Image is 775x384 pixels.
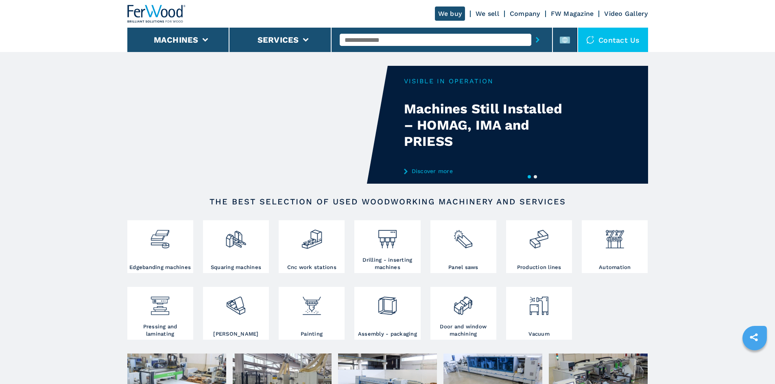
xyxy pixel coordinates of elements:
h3: Vacuum [528,330,550,338]
a: Pressing and laminating [127,287,193,340]
img: montaggio_imballaggio_2.png [377,289,398,317]
img: foratrici_inseritrici_2.png [377,222,398,250]
a: Door and window machining [430,287,496,340]
a: Production lines [506,220,572,273]
h3: [PERSON_NAME] [213,330,258,338]
a: sharethis [744,327,764,347]
img: squadratrici_2.png [225,222,247,250]
a: Assembly - packaging [354,287,420,340]
img: sezionatrici_2.png [452,222,474,250]
h3: Door and window machining [432,323,494,338]
img: bordatrici_1.png [149,222,171,250]
button: Machines [154,35,199,45]
h2: The best selection of used woodworking machinery and services [153,197,622,206]
a: Video Gallery [604,10,648,17]
h3: Assembly - packaging [358,330,417,338]
h3: Painting [301,330,323,338]
h3: Squaring machines [211,264,261,271]
a: FW Magazine [551,10,594,17]
a: Company [510,10,540,17]
h3: Drilling - inserting machines [356,256,418,271]
h3: Production lines [517,264,561,271]
h3: Pressing and laminating [129,323,191,338]
a: Edgebanding machines [127,220,193,273]
button: submit-button [531,30,544,49]
a: Drilling - inserting machines [354,220,420,273]
img: automazione.png [604,222,626,250]
h3: Automation [599,264,631,271]
img: Ferwood [127,5,186,23]
a: Panel saws [430,220,496,273]
a: We sell [476,10,499,17]
a: Discover more [404,168,563,174]
a: Cnc work stations [279,220,345,273]
img: levigatrici_2.png [225,289,247,317]
img: verniciatura_1.png [301,289,323,317]
a: Painting [279,287,345,340]
div: Contact us [578,28,648,52]
h3: Edgebanding machines [129,264,191,271]
img: Contact us [586,36,594,44]
img: centro_di_lavoro_cnc_2.png [301,222,323,250]
h3: Panel saws [448,264,478,271]
a: [PERSON_NAME] [203,287,269,340]
video: Your browser does not support the video tag. [127,66,388,184]
a: Vacuum [506,287,572,340]
a: We buy [435,7,465,21]
img: linee_di_produzione_2.png [528,222,550,250]
h3: Cnc work stations [287,264,336,271]
img: pressa-strettoia.png [149,289,171,317]
img: lavorazione_porte_finestre_2.png [452,289,474,317]
button: 1 [528,175,531,178]
a: Automation [582,220,648,273]
button: Services [258,35,299,45]
img: aspirazione_1.png [528,289,550,317]
button: 2 [534,175,537,178]
a: Squaring machines [203,220,269,273]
